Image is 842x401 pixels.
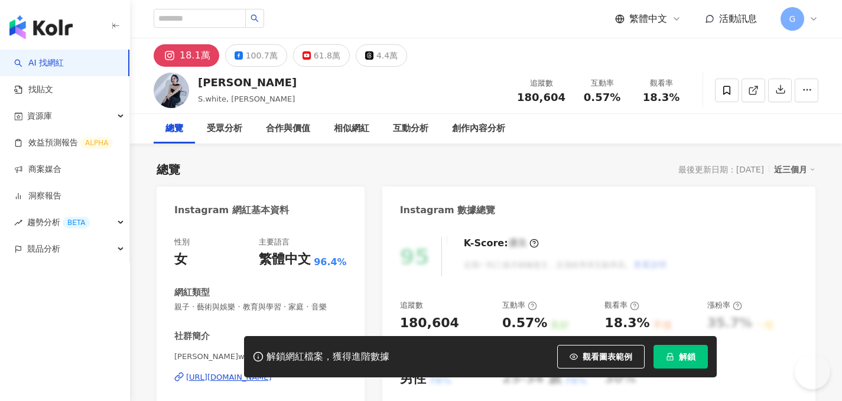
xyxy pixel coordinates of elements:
[14,190,61,202] a: 洞察報告
[14,57,64,69] a: searchAI 找網紅
[63,217,90,229] div: BETA
[259,237,290,247] div: 主要語言
[14,137,113,149] a: 效益預測報告ALPHA
[27,103,52,129] span: 資源庫
[666,353,674,361] span: lock
[400,370,426,388] div: 男性
[464,237,539,250] div: K-Score :
[14,219,22,227] span: rise
[154,73,189,108] img: KOL Avatar
[654,345,708,369] button: 解鎖
[207,122,242,136] div: 受眾分析
[259,250,311,269] div: 繁體中文
[225,44,287,67] button: 100.7萬
[376,47,398,64] div: 4.4萬
[14,84,53,96] a: 找貼文
[246,47,278,64] div: 100.7萬
[583,352,632,361] span: 觀看圖表範例
[174,286,210,299] div: 網紅類型
[557,345,645,369] button: 觀看圖表範例
[517,91,565,103] span: 180,604
[356,44,407,67] button: 4.4萬
[293,44,350,67] button: 61.8萬
[334,122,369,136] div: 相似網紅
[774,162,815,177] div: 近三個月
[400,204,496,217] div: Instagram 數據總覽
[186,372,272,383] div: [URL][DOMAIN_NAME]
[502,314,547,332] div: 0.57%
[679,352,695,361] span: 解鎖
[452,122,505,136] div: 創作內容分析
[789,12,796,25] span: G
[502,300,537,311] div: 互動率
[180,47,210,64] div: 18.1萬
[174,330,210,343] div: 社群簡介
[174,250,187,269] div: 女
[400,300,423,311] div: 追蹤數
[9,15,73,39] img: logo
[165,122,183,136] div: 總覽
[154,44,219,67] button: 18.1萬
[14,164,61,175] a: 商案媒合
[174,237,190,247] div: 性別
[314,256,347,269] span: 96.4%
[517,77,565,89] div: 追蹤數
[678,165,764,174] div: 最後更新日期：[DATE]
[174,372,347,383] a: [URL][DOMAIN_NAME]
[400,314,459,332] div: 180,604
[198,94,295,103] span: S.white, [PERSON_NAME]
[157,161,180,178] div: 總覽
[251,14,259,22] span: search
[174,204,289,217] div: Instagram 網紅基本資料
[27,236,60,262] span: 競品分析
[266,351,389,363] div: 解鎖網紅檔案，獲得進階數據
[174,302,347,312] span: 親子 · 藝術與娛樂 · 教育與學習 · 家庭 · 音樂
[314,47,340,64] div: 61.8萬
[27,209,90,236] span: 趨勢分析
[198,75,297,90] div: [PERSON_NAME]
[393,122,428,136] div: 互動分析
[629,12,667,25] span: 繁體中文
[266,122,310,136] div: 合作與價值
[719,13,757,24] span: 活動訊息
[707,300,742,311] div: 漲粉率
